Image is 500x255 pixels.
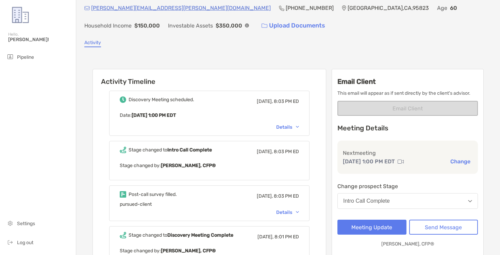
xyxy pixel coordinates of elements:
[296,126,299,128] img: Chevron icon
[84,40,101,47] a: Activity
[134,21,160,30] p: $150,000
[120,111,299,120] p: Date :
[337,193,478,209] button: Intro Call Complete
[448,158,472,165] button: Change
[120,191,126,198] img: Event icon
[409,220,478,235] button: Send Message
[286,4,334,12] p: [PHONE_NUMBER]
[129,192,177,197] div: Post-call survey filled.
[120,201,152,207] span: pursued-client
[257,98,273,104] span: [DATE],
[348,4,429,12] p: [GEOGRAPHIC_DATA] , CA , 95823
[120,247,299,255] p: Stage changed by:
[216,21,242,30] p: $350,000
[343,157,395,166] p: [DATE] 1:00 PM EDT
[274,98,299,104] span: 8:03 PM ED
[257,234,273,240] span: [DATE],
[257,193,273,199] span: [DATE],
[120,147,126,153] img: Event icon
[257,149,273,154] span: [DATE],
[257,18,330,33] a: Upload Documents
[17,221,35,226] span: Settings
[91,4,271,12] p: [PERSON_NAME][EMAIL_ADDRESS][PERSON_NAME][DOMAIN_NAME]
[120,161,299,170] p: Stage changed by:
[274,193,299,199] span: 8:03 PM ED
[6,238,14,246] img: logout icon
[84,6,90,10] img: Email Icon
[17,54,34,60] span: Pipeline
[398,159,404,164] img: communication type
[245,23,249,28] img: Info Icon
[468,200,472,202] img: Open dropdown arrow
[381,240,434,248] p: [PERSON_NAME], CFP®
[120,232,126,238] img: Event icon
[337,89,478,97] p: This email will appear as if sent directly by the client's advisor.
[93,69,326,86] h6: Activity Timeline
[342,5,346,11] img: Location Icon
[129,232,233,238] div: Stage changed to
[120,96,126,103] img: Event icon
[337,182,478,190] p: Change prospect Stage
[132,112,176,118] b: [DATE] 1:00 PM EDT
[161,248,216,254] b: [PERSON_NAME], CFP®
[17,240,33,245] span: Log out
[6,219,14,227] img: settings icon
[279,5,284,11] img: Phone Icon
[276,210,299,215] div: Details
[343,149,472,157] p: Next meeting
[8,37,72,42] span: [PERSON_NAME]!
[274,234,299,240] span: 8:01 PM ED
[167,147,212,153] b: Intro Call Complete
[337,77,478,86] h3: Email Client
[168,21,213,30] p: Investable Assets
[437,4,447,12] p: Age
[274,149,299,154] span: 8:03 PM ED
[161,163,216,168] b: [PERSON_NAME], CFP®
[129,147,212,153] div: Stage changed to
[337,220,406,235] button: Meeting Update
[337,124,478,132] p: Meeting Details
[450,4,457,12] p: 60
[276,124,299,130] div: Details
[343,198,390,204] div: Intro Call Complete
[262,23,267,28] img: button icon
[296,211,299,213] img: Chevron icon
[167,232,233,238] b: Discovery Meeting Complete
[8,3,33,27] img: Zoe Logo
[6,53,14,61] img: pipeline icon
[84,21,132,30] p: Household Income
[129,97,194,103] div: Discovery Meeting scheduled.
